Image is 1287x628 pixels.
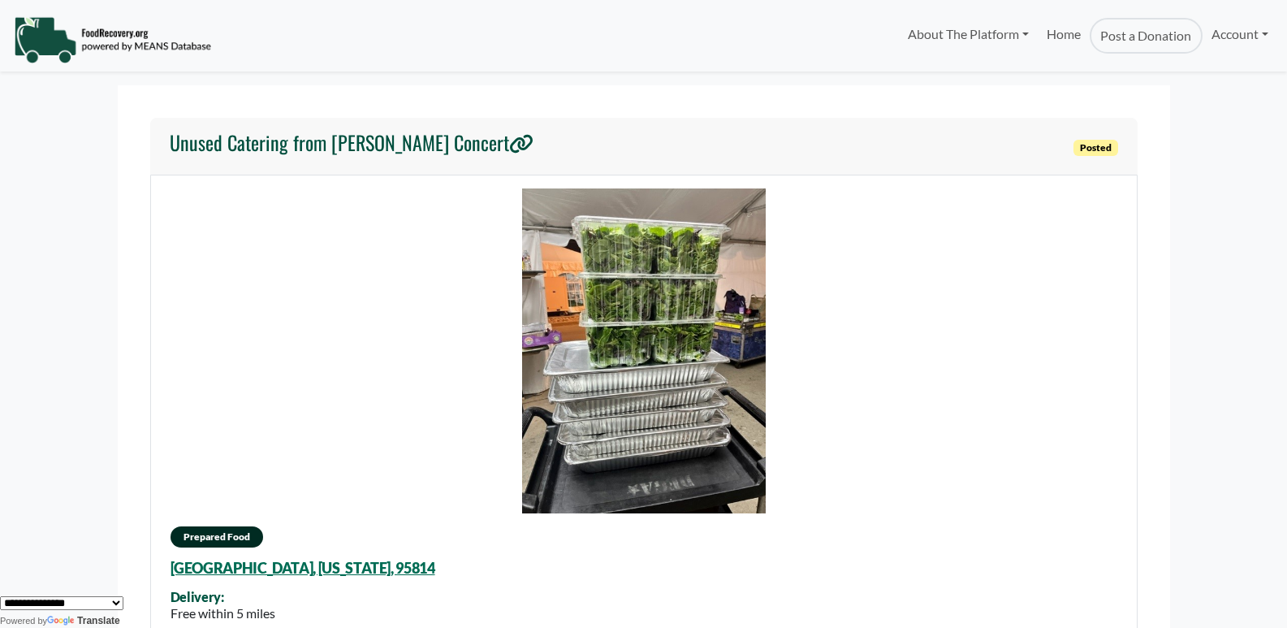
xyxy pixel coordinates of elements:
a: [GEOGRAPHIC_DATA], [US_STATE], 95814 [171,559,435,577]
a: Translate [47,615,120,626]
a: Unused Catering from [PERSON_NAME] Concert [170,131,533,162]
img: NavigationLogo_FoodRecovery-91c16205cd0af1ed486a0f1a7774a6544ea792ac00100771e7dd3ec7c0e58e41.png [14,15,211,64]
a: Home [1038,18,1090,54]
h4: Unused Catering from [PERSON_NAME] Concert [170,131,533,154]
span: Posted [1073,140,1118,156]
span: Prepared Food [171,526,263,548]
div: Delivery: [171,590,275,604]
img: Google Translate [47,616,77,627]
a: About The Platform [898,18,1037,50]
a: Account [1203,18,1277,50]
a: Post a Donation [1090,18,1202,54]
img: example%20food%20drop.jpg [522,188,766,513]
